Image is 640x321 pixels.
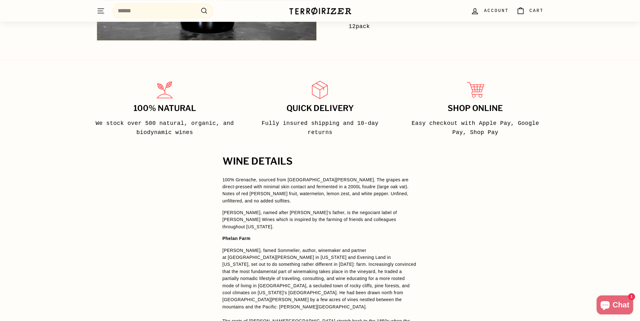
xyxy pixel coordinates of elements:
[223,209,418,230] p: [PERSON_NAME], named after [PERSON_NAME]'s father, is the negociant label of [PERSON_NAME] Wines ...
[467,2,512,20] a: Account
[530,7,544,14] span: Cart
[595,295,635,316] inbox-online-store-chat: Shopify online store chat
[223,248,416,309] span: [PERSON_NAME], famed Sommelier, author, winemaker and partner at [GEOGRAPHIC_DATA][PERSON_NAME] i...
[223,236,251,241] strong: Phelan Farm
[484,7,508,14] span: Account
[405,119,546,137] p: Easy checkout with Apple Pay, Google Pay, Shop Pay
[223,156,418,167] h2: WINE DETAILS
[94,104,235,113] h3: 100% Natural
[405,104,546,113] h3: Shop Online
[249,119,391,137] p: Fully insured shipping and 10-day returns
[223,176,418,205] p: 100% Grenache, sourced from [GEOGRAPHIC_DATA][PERSON_NAME]. The grapes are direct-pressed with mi...
[513,2,547,20] a: Cart
[94,119,235,137] p: We stock over 500 natural, organic, and biodynamic wines
[249,104,391,113] h3: Quick delivery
